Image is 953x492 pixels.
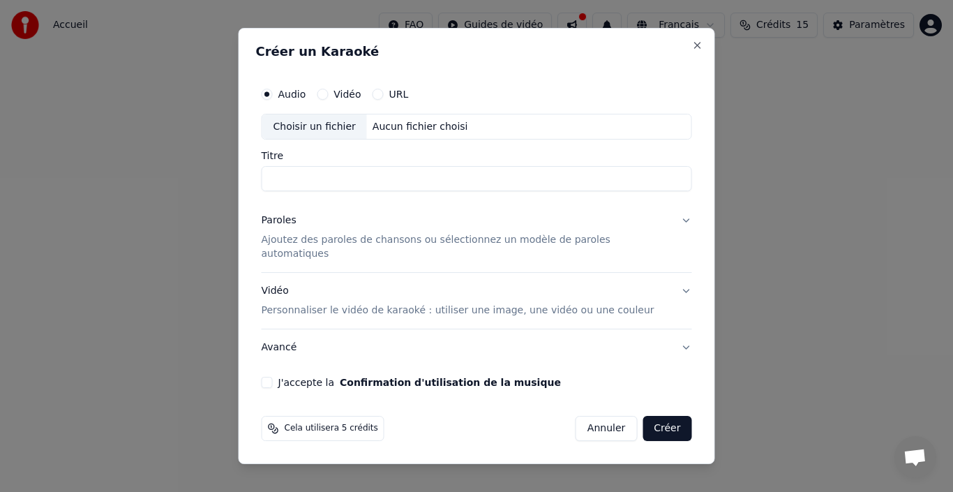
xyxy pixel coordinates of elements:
[262,304,654,318] p: Personnaliser le vidéo de karaoké : utiliser une image, une vidéo ou une couleur
[278,378,561,387] label: J'accepte la
[262,329,692,366] button: Avancé
[576,416,637,441] button: Annuler
[256,45,698,58] h2: Créer un Karaoké
[262,234,670,262] p: Ajoutez des paroles de chansons ou sélectionnez un modèle de paroles automatiques
[262,203,692,273] button: ParolesAjoutez des paroles de chansons ou sélectionnez un modèle de paroles automatiques
[262,273,692,329] button: VidéoPersonnaliser le vidéo de karaoké : utiliser une image, une vidéo ou une couleur
[333,89,361,99] label: Vidéo
[262,284,654,318] div: Vidéo
[367,120,474,134] div: Aucun fichier choisi
[285,423,378,434] span: Cela utilisera 5 crédits
[340,378,561,387] button: J'accepte la
[278,89,306,99] label: Audio
[389,89,409,99] label: URL
[262,214,297,228] div: Paroles
[262,151,692,161] label: Titre
[643,416,691,441] button: Créer
[262,114,367,140] div: Choisir un fichier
